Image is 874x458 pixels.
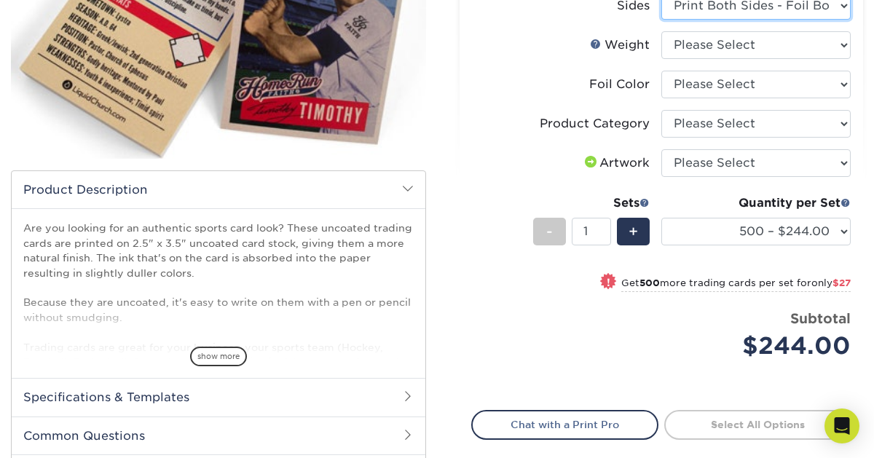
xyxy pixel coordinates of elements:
[533,194,650,212] div: Sets
[12,378,425,416] h2: Specifications & Templates
[190,347,247,366] span: show more
[832,277,851,288] span: $27
[12,416,425,454] h2: Common Questions
[540,115,650,133] div: Product Category
[664,410,851,439] a: Select All Options
[471,410,658,439] a: Chat with a Print Pro
[607,275,610,290] span: !
[23,221,414,384] p: Are you looking for an authentic sports card look? These uncoated trading cards are printed on 2....
[790,310,851,326] strong: Subtotal
[629,221,638,242] span: +
[546,221,553,242] span: -
[590,36,650,54] div: Weight
[621,277,851,292] small: Get more trading cards per set for
[639,277,660,288] strong: 500
[824,408,859,443] div: Open Intercom Messenger
[672,328,851,363] div: $244.00
[12,171,425,208] h2: Product Description
[589,76,650,93] div: Foil Color
[582,154,650,172] div: Artwork
[661,194,851,212] div: Quantity per Set
[811,277,851,288] span: only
